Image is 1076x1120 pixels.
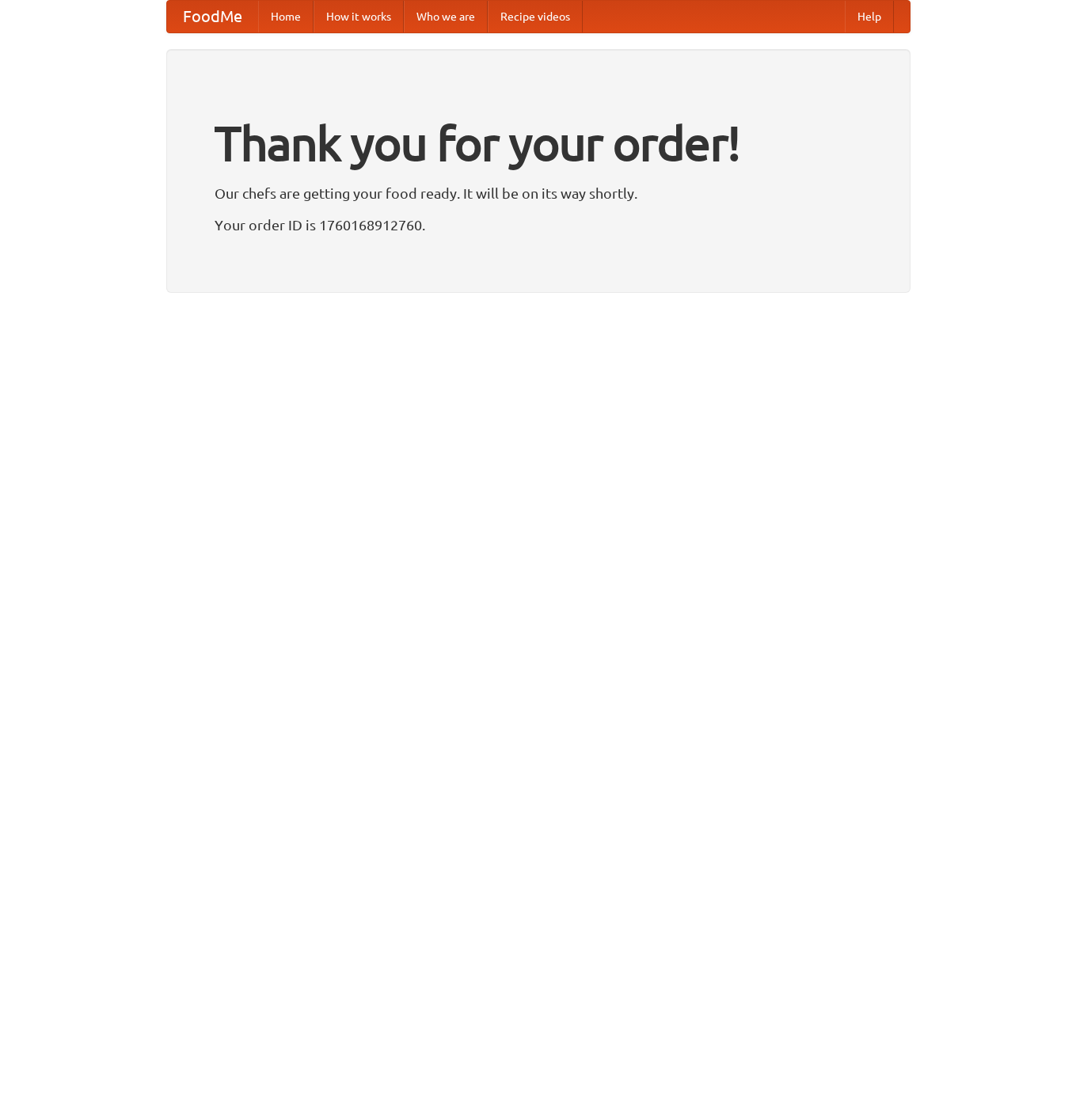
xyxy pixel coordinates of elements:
a: FoodMe [167,1,258,32]
a: Who we are [404,1,488,32]
a: Recipe videos [488,1,583,32]
p: Our chefs are getting your food ready. It will be on its way shortly. [215,181,862,205]
a: Help [845,1,894,32]
h1: Thank you for your order! [215,105,862,181]
p: Your order ID is 1760168912760. [215,213,862,237]
a: Home [258,1,314,32]
a: How it works [314,1,404,32]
